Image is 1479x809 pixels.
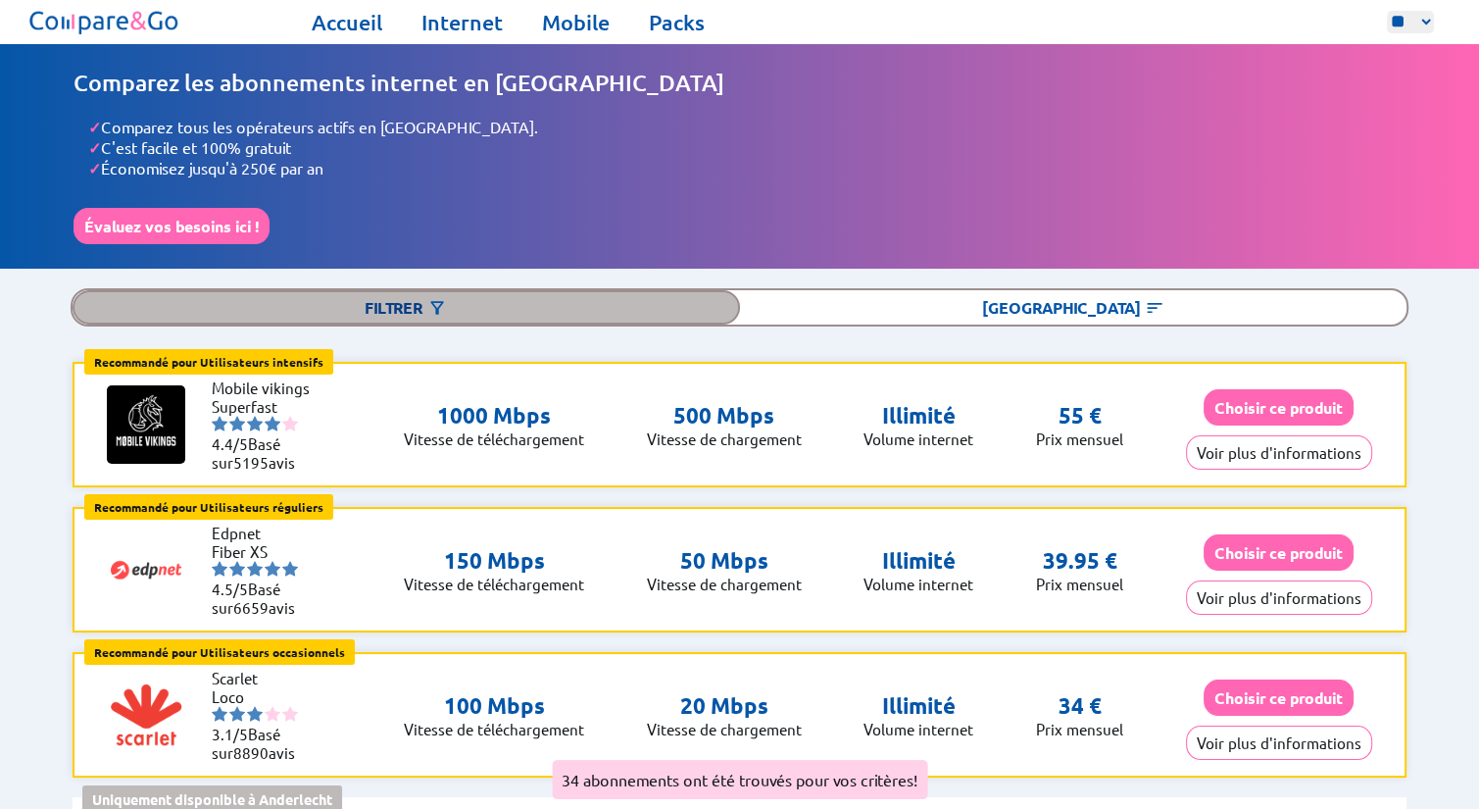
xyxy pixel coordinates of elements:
p: Vitesse de chargement [647,575,802,593]
img: starnr2 [229,706,245,722]
p: 55 € [1058,402,1101,430]
p: Volume internet [863,575,973,593]
a: Choisir ce produit [1204,543,1354,562]
b: Recommandé pour Utilisateurs réguliers [94,499,323,515]
a: Internet [421,9,503,36]
a: Choisir ce produit [1204,398,1354,417]
img: starnr3 [247,706,263,722]
button: Voir plus d'informations [1186,435,1372,470]
b: Recommandé pour Utilisateurs occasionnels [94,644,345,660]
div: 34 abonnements ont été trouvés pour vos critères! [552,760,927,799]
img: starnr5 [282,416,298,431]
button: Choisir ce produit [1204,534,1354,571]
div: Filtrer [73,290,740,325]
p: Illimité [863,402,973,430]
p: 500 Mbps [647,402,802,430]
p: Vitesse de chargement [647,430,802,448]
a: Choisir ce produit [1204,688,1354,707]
li: Scarlet [212,669,329,687]
p: Illimité [863,547,973,575]
img: Logo of Mobile vikings [107,385,185,464]
span: 3.1/5 [212,725,248,743]
a: Mobile [542,9,610,36]
p: Prix mensuel [1036,720,1123,738]
img: starnr5 [282,706,298,722]
button: Choisir ce produit [1204,389,1354,426]
p: 1000 Mbps [404,402,584,430]
li: Comparez tous les opérateurs actifs en [GEOGRAPHIC_DATA]. [88,117,1405,137]
p: Vitesse de télé­chargement [404,720,584,738]
a: Packs [649,9,705,36]
li: C'est facile et 100% gratuit [88,137,1405,158]
a: Voir plus d'informations [1186,733,1372,752]
p: 50 Mbps [647,547,802,575]
span: ✓ [88,137,101,158]
p: Volume internet [863,430,973,448]
span: 8890 [233,743,269,762]
li: Edpnet [212,524,329,542]
img: starnr2 [229,416,245,431]
span: ✓ [88,117,101,137]
p: Prix mensuel [1036,575,1123,593]
img: Bouton pour ouvrir la section de tri [1145,298,1164,318]
li: Superfast [212,397,329,416]
div: [GEOGRAPHIC_DATA] [740,290,1407,325]
p: 34 € [1058,692,1101,720]
p: 100 Mbps [404,692,584,720]
span: ✓ [88,158,101,178]
li: Basé sur avis [212,725,329,762]
a: Voir plus d'informations [1186,443,1372,462]
span: 4.4/5 [212,434,248,453]
p: Vitesse de télé­chargement [404,575,584,593]
button: Évaluez vos besoins ici ! [74,208,270,244]
li: Fiber XS [212,542,329,561]
li: Basé sur avis [212,580,329,617]
img: starnr1 [212,416,227,431]
img: Logo of Compare&Go [25,5,183,39]
b: Recommandé pour Utilisateurs intensifs [94,354,323,370]
img: Logo of Scarlet [107,676,185,754]
span: 5195 [233,453,269,472]
p: 20 Mbps [647,692,802,720]
p: Illimité [863,692,973,720]
button: Voir plus d'informations [1186,581,1372,615]
img: starnr5 [282,561,298,577]
p: Vitesse de chargement [647,720,802,738]
p: 39.95 € [1042,547,1116,575]
b: Uniquement disponible à Anderlecht [92,790,332,808]
p: Vitesse de télé­chargement [404,430,584,448]
img: starnr1 [212,706,227,722]
span: 4.5/5 [212,580,248,598]
img: starnr3 [247,561,263,577]
h1: Comparez les abonnements internet en [GEOGRAPHIC_DATA] [74,69,1405,97]
span: 6659 [233,598,269,617]
p: Volume internet [863,720,973,738]
button: Voir plus d'informations [1186,726,1372,760]
button: Choisir ce produit [1204,680,1354,716]
li: Économisez jusqu'à 250€ par an [88,158,1405,178]
li: Loco [212,687,329,706]
img: starnr4 [265,706,280,722]
a: Accueil [312,9,382,36]
li: Basé sur avis [212,434,329,472]
img: starnr3 [247,416,263,431]
p: 150 Mbps [404,547,584,575]
li: Mobile vikings [212,379,329,397]
img: starnr2 [229,561,245,577]
img: starnr4 [265,416,280,431]
img: starnr1 [212,561,227,577]
img: Logo of Edpnet [107,531,185,609]
p: Prix mensuel [1036,430,1123,448]
a: Voir plus d'informations [1186,588,1372,607]
img: starnr4 [265,561,280,577]
img: Bouton pour ouvrir la section des filtres [427,298,447,318]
